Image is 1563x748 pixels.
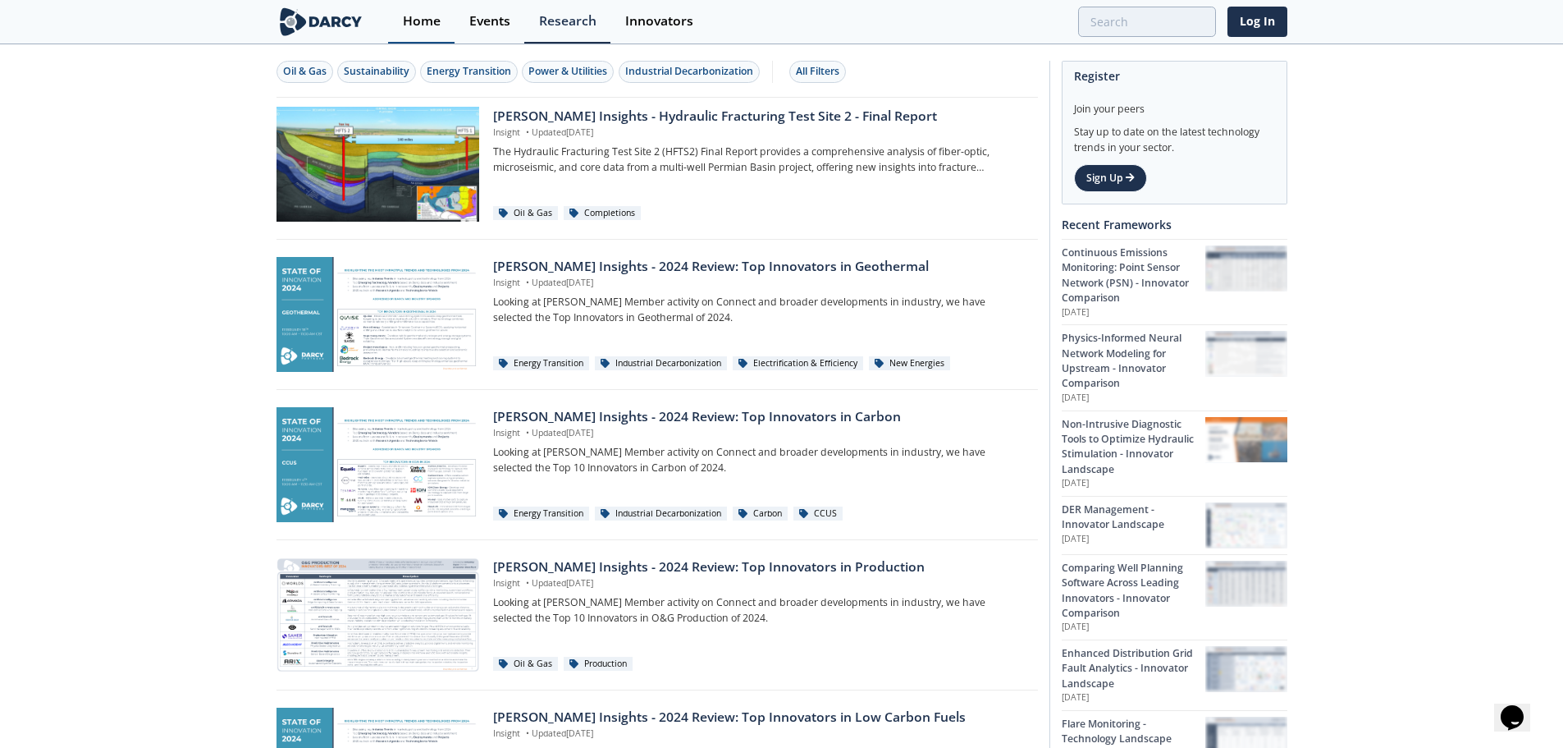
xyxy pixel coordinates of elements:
[276,107,1038,222] a: Darcy Insights - Hydraulic Fracturing Test Site 2 - Final Report preview [PERSON_NAME] Insights -...
[1062,646,1205,691] div: Enhanced Distribution Grid Fault Analytics - Innovator Landscape
[1062,411,1287,496] a: Non-Intrusive Diagnostic Tools to Optimize Hydraulic Stimulation - Innovator Landscape [DATE] Non...
[1062,392,1205,405] p: [DATE]
[625,64,753,79] div: Industrial Decarbonization
[276,558,1038,672] a: Darcy Insights - 2024 Review: Top Innovators in Production preview [PERSON_NAME] Insights - 2024 ...
[1062,331,1205,392] div: Physics-Informed Neural Network Modeling for Upstream - Innovator Comparison
[793,507,843,521] div: CCUS
[283,64,327,79] div: Oil & Gas
[1078,7,1216,37] input: Advanced Search
[1062,554,1287,640] a: Comparing Well Planning Software Across Leading Innovators - Innovator Comparison [DATE] Comparin...
[625,15,693,28] div: Innovators
[493,577,1026,590] p: Insight Updated [DATE]
[420,61,518,83] button: Energy Transition
[789,61,846,83] button: All Filters
[493,727,1026,741] p: Insight Updated [DATE]
[1062,717,1205,747] div: Flare Monitoring - Technology Landscape
[522,61,614,83] button: Power & Utilities
[427,64,511,79] div: Energy Transition
[493,206,558,221] div: Oil & Gas
[493,145,1026,175] p: The Hydraulic Fracturing Test Site 2 (HFTS2) Final Report provides a comprehensive analysis of fi...
[493,657,558,672] div: Oil & Gas
[493,708,1026,727] div: [PERSON_NAME] Insights - 2024 Review: Top Innovators in Low Carbon Fuels
[1062,417,1205,478] div: Non-Intrusive Diagnostic Tools to Optimize Hydraulic Stimulation - Innovator Landscape
[1074,164,1147,192] a: Sign Up
[493,445,1026,475] p: Looking at [PERSON_NAME] Member activity on Connect and broader developments in industry, we have...
[1062,306,1205,319] p: [DATE]
[564,206,641,221] div: Completions
[1062,210,1287,239] div: Recent Frameworks
[523,126,532,138] span: •
[564,657,633,672] div: Production
[493,277,1026,290] p: Insight Updated [DATE]
[1062,324,1287,410] a: Physics-Informed Neural Network Modeling for Upstream - Innovator Comparison [DATE] Physics-Infor...
[493,257,1026,277] div: [PERSON_NAME] Insights - 2024 Review: Top Innovators in Geothermal
[493,356,589,371] div: Energy Transition
[1062,640,1287,710] a: Enhanced Distribution Grid Fault Analytics - Innovator Landscape [DATE] Enhanced Distribution Gri...
[493,126,1026,140] p: Insight Updated [DATE]
[1062,496,1287,554] a: DER Management - Innovator Landscape [DATE] DER Management - Innovator Landscape preview
[523,277,532,288] span: •
[1062,239,1287,324] a: Continuous Emissions Monitoring: Point Sensor Network (PSN) - Innovator Comparison [DATE] Continu...
[344,64,409,79] div: Sustainability
[1074,117,1275,155] div: Stay up to date on the latest technology trends in your sector.
[595,507,727,521] div: Industrial Decarbonization
[1062,246,1205,306] div: Continuous Emissions Monitoring: Point Sensor Network (PSN) - Innovator Comparison
[276,7,366,36] img: logo-wide.svg
[1062,477,1205,490] p: [DATE]
[733,507,788,521] div: Carbon
[523,577,532,589] span: •
[1062,502,1205,533] div: DER Management - Innovator Landscape
[276,257,1038,372] a: Darcy Insights - 2024 Review: Top Innovators in Geothermal preview [PERSON_NAME] Insights - 2024 ...
[337,61,416,83] button: Sustainability
[276,61,333,83] button: Oil & Gas
[469,15,510,28] div: Events
[539,15,596,28] div: Research
[523,427,532,438] span: •
[869,356,950,371] div: New Energies
[1062,691,1205,704] p: [DATE]
[493,427,1026,440] p: Insight Updated [DATE]
[1227,7,1287,37] a: Log In
[1494,682,1547,732] iframe: chat widget
[493,107,1026,126] div: [PERSON_NAME] Insights - Hydraulic Fracturing Test Site 2 - Final Report
[528,64,607,79] div: Power & Utilities
[493,595,1026,626] p: Looking at [PERSON_NAME] Member activity on Connect and broader developments in industry, we have...
[595,356,727,371] div: Industrial Decarbonization
[403,15,441,28] div: Home
[276,407,1038,522] a: Darcy Insights - 2024 Review: Top Innovators in Carbon preview [PERSON_NAME] Insights - 2024 Revi...
[619,61,760,83] button: Industrial Decarbonization
[1062,533,1205,546] p: [DATE]
[1074,62,1275,90] div: Register
[796,64,839,79] div: All Filters
[1062,621,1205,634] p: [DATE]
[1074,90,1275,117] div: Join your peers
[493,295,1026,325] p: Looking at [PERSON_NAME] Member activity on Connect and broader developments in industry, we have...
[493,558,1026,577] div: [PERSON_NAME] Insights - 2024 Review: Top Innovators in Production
[493,407,1026,427] div: [PERSON_NAME] Insights - 2024 Review: Top Innovators in Carbon
[523,727,532,739] span: •
[1062,561,1205,622] div: Comparing Well Planning Software Across Leading Innovators - Innovator Comparison
[493,507,589,521] div: Energy Transition
[733,356,863,371] div: Electrification & Efficiency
